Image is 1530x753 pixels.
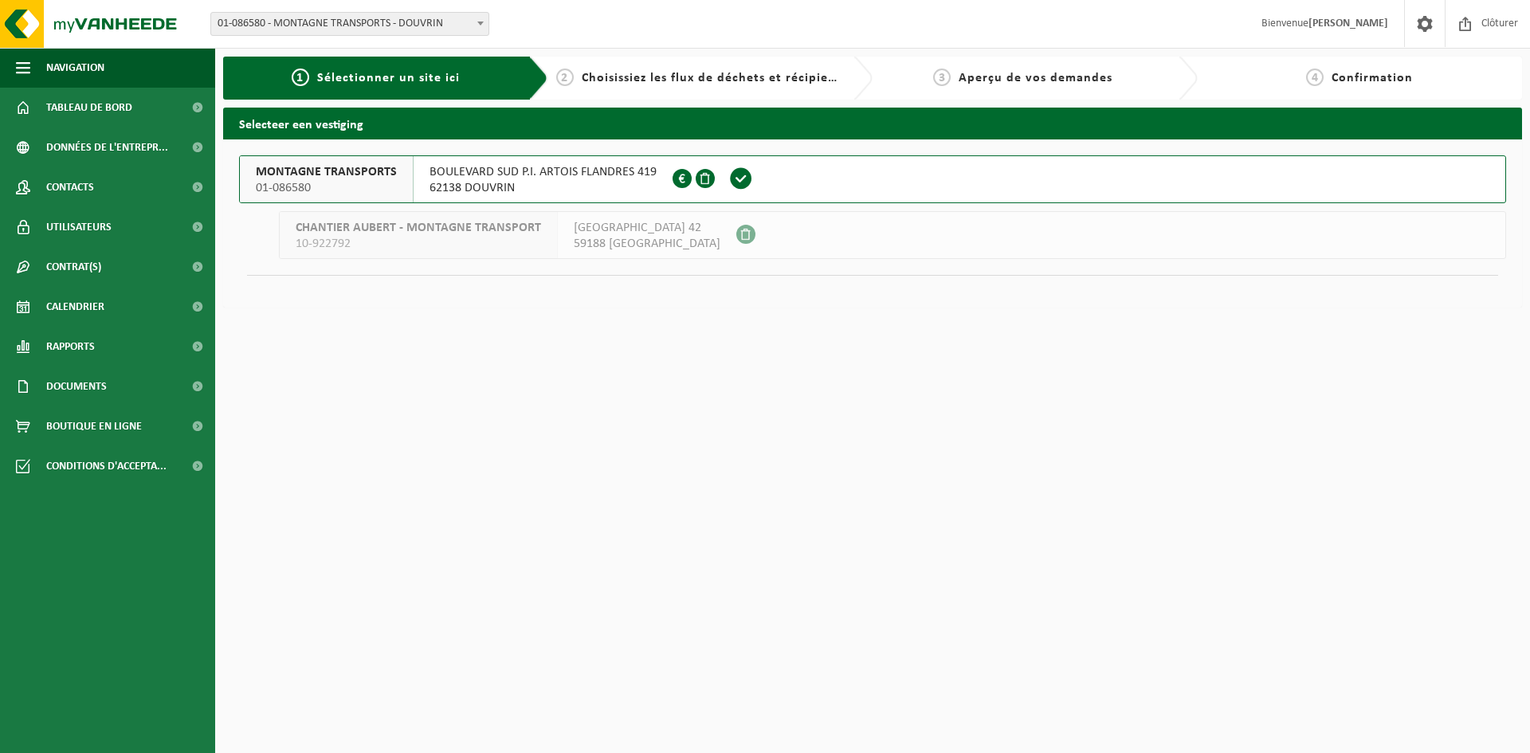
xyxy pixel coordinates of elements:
[46,327,95,367] span: Rapports
[46,88,132,127] span: Tableau de bord
[46,406,142,446] span: Boutique en ligne
[46,287,104,327] span: Calendrier
[223,108,1522,139] h2: Selecteer een vestiging
[46,48,104,88] span: Navigation
[959,72,1112,84] span: Aperçu de vos demandes
[1308,18,1388,29] strong: [PERSON_NAME]
[317,72,460,84] span: Sélectionner un site ici
[292,69,309,86] span: 1
[46,367,107,406] span: Documents
[1306,69,1324,86] span: 4
[430,164,657,180] span: BOULEVARD SUD P.I. ARTOIS FLANDRES 419
[239,155,1506,203] button: MONTAGNE TRANSPORTS 01-086580 BOULEVARD SUD P.I. ARTOIS FLANDRES 41962138 DOUVRIN
[256,164,397,180] span: MONTAGNE TRANSPORTS
[46,207,112,247] span: Utilisateurs
[256,180,397,196] span: 01-086580
[46,247,101,287] span: Contrat(s)
[46,167,94,207] span: Contacts
[46,127,168,167] span: Données de l'entrepr...
[46,446,167,486] span: Conditions d'accepta...
[582,72,847,84] span: Choisissiez les flux de déchets et récipients
[574,220,720,236] span: [GEOGRAPHIC_DATA] 42
[574,236,720,252] span: 59188 [GEOGRAPHIC_DATA]
[210,12,489,36] span: 01-086580 - MONTAGNE TRANSPORTS - DOUVRIN
[1332,72,1413,84] span: Confirmation
[933,69,951,86] span: 3
[296,220,541,236] span: CHANTIER AUBERT - MONTAGNE TRANSPORT
[296,236,541,252] span: 10-922792
[556,69,574,86] span: 2
[430,180,657,196] span: 62138 DOUVRIN
[211,13,488,35] span: 01-086580 - MONTAGNE TRANSPORTS - DOUVRIN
